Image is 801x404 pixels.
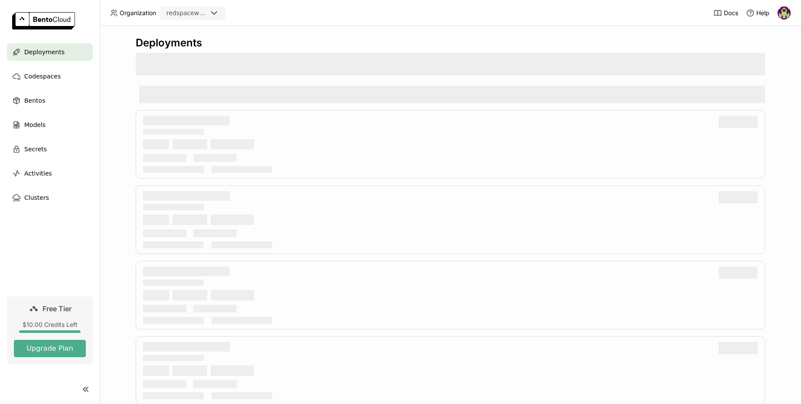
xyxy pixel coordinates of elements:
a: Secrets [7,140,93,158]
div: $10.00 Credits Left [14,321,86,329]
a: Docs [713,9,738,17]
div: redspaceworks [166,9,207,17]
div: Help [746,9,769,17]
span: Activities [24,168,52,179]
a: Codespaces [7,68,93,85]
a: Models [7,116,93,134]
span: Free Tier [42,304,72,313]
span: Clusters [24,192,49,203]
span: Bentos [24,95,45,106]
a: Clusters [7,189,93,206]
a: Activities [7,165,93,182]
input: Selected redspaceworks. [208,9,209,18]
a: Free Tier$10.00 Credits LeftUpgrade Plan [7,296,93,364]
span: Organization [120,9,156,17]
span: Secrets [24,144,47,154]
span: Docs [724,9,738,17]
span: Help [756,9,769,17]
img: logo [12,12,75,29]
button: Upgrade Plan [14,340,86,357]
img: Ranajit Sahoo [778,7,791,20]
a: Deployments [7,43,93,61]
span: Models [24,120,46,130]
span: Codespaces [24,71,61,81]
span: Deployments [24,47,65,57]
div: Deployments [136,36,765,49]
a: Bentos [7,92,93,109]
